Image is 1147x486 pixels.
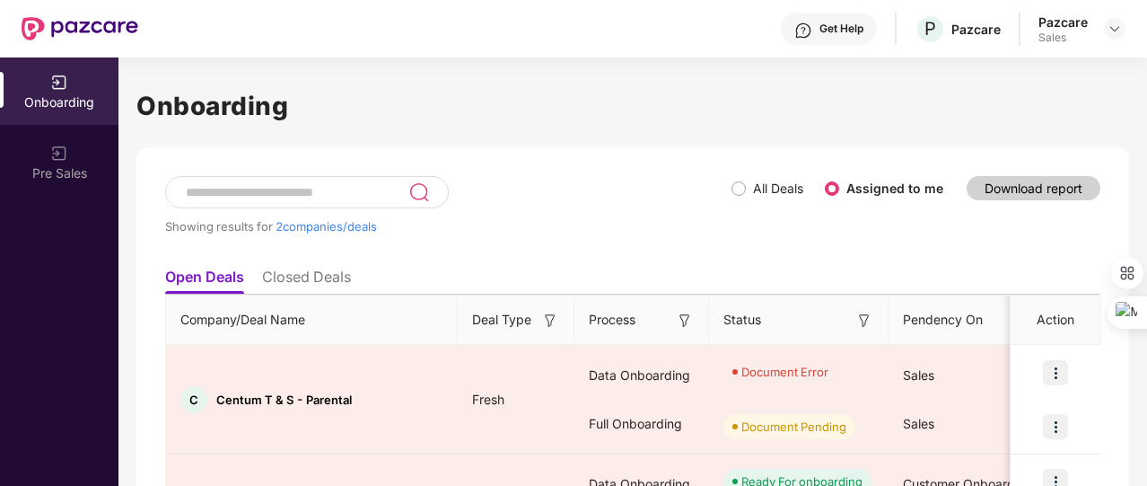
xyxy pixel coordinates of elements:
span: Status [723,310,761,330]
div: Showing results for [165,219,731,234]
img: icon [1043,414,1068,439]
div: Full Onboarding [574,400,709,448]
div: Data Onboarding [574,351,709,400]
div: Get Help [819,22,863,36]
span: Fresh [458,392,519,407]
div: Pazcare [951,21,1001,38]
span: Sales [903,367,934,383]
div: Document Error [741,363,828,381]
img: icon [1043,360,1068,385]
img: svg+xml;base64,PHN2ZyB3aWR0aD0iMTYiIGhlaWdodD0iMTYiIHZpZXdCb3g9IjAgMCAxNiAxNiIgZmlsbD0ibm9uZSIgeG... [541,312,559,330]
label: All Deals [753,181,803,196]
img: svg+xml;base64,PHN2ZyB3aWR0aD0iMTYiIGhlaWdodD0iMTYiIHZpZXdCb3g9IjAgMCAxNiAxNiIgZmlsbD0ibm9uZSIgeG... [855,312,873,330]
div: Sales [1038,31,1088,45]
li: Open Deals [165,268,244,294]
label: Assigned to me [846,181,943,196]
button: Download report [967,176,1100,200]
div: Pazcare [1038,13,1088,31]
li: Closed Deals [262,268,351,294]
span: Process [589,310,635,330]
th: Action [1011,296,1100,345]
img: svg+xml;base64,PHN2ZyB3aWR0aD0iMjAiIGhlaWdodD0iMjAiIHZpZXdCb3g9IjAgMCAyMCAyMCIgZmlsbD0ibm9uZSIgeG... [50,74,68,92]
img: svg+xml;base64,PHN2ZyB3aWR0aD0iMjAiIGhlaWdodD0iMjAiIHZpZXdCb3g9IjAgMCAyMCAyMCIgZmlsbD0ibm9uZSIgeG... [50,145,68,163]
span: 2 companies/deals [276,219,377,234]
div: C [180,386,207,413]
span: Deal Type [472,310,531,330]
img: New Pazcare Logo [22,17,138,40]
th: Company/Deal Name [166,296,458,345]
img: svg+xml;base64,PHN2ZyBpZD0iSGVscC0zMngzMiIgeG1sbnM9Imh0dHA6Ly93d3cudzMub3JnLzIwMDAvc3ZnIiB3aWR0aD... [794,22,812,40]
img: svg+xml;base64,PHN2ZyBpZD0iRHJvcGRvd24tMzJ4MzIiIHhtbG5zPSJodHRwOi8vd3d3LnczLm9yZy8yMDAwL3N2ZyIgd2... [1108,22,1122,36]
img: svg+xml;base64,PHN2ZyB3aWR0aD0iMjQiIGhlaWdodD0iMjUiIHZpZXdCb3g9IjAgMCAyNCAyNSIgZmlsbD0ibm9uZSIgeG... [408,181,429,203]
span: P [924,18,936,40]
img: svg+xml;base64,PHN2ZyB3aWR0aD0iMTYiIGhlaWdodD0iMTYiIHZpZXdCb3g9IjAgMCAxNiAxNiIgZmlsbD0ibm9uZSIgeG... [676,312,694,330]
span: Sales [903,416,934,431]
span: Centum T & S - Parental [216,393,352,407]
h1: Onboarding [136,86,1129,126]
span: Pendency On [903,310,983,330]
div: Document Pending [741,418,846,436]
